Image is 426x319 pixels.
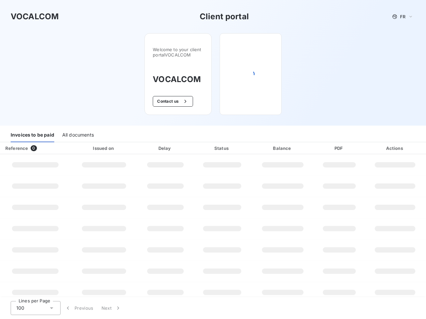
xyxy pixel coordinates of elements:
button: Next [98,301,125,315]
div: Issued on [72,145,136,152]
h3: VOCALCOM [11,11,59,23]
div: Invoices to be paid [11,128,54,142]
div: Delay [139,145,192,152]
button: Previous [61,301,98,315]
span: 0 [31,145,37,151]
h3: Client portal [200,11,249,23]
div: PDF [316,145,363,152]
div: Actions [365,145,425,152]
div: Status [194,145,250,152]
div: Balance [253,145,313,152]
h3: VOCALCOM [153,73,203,85]
button: Contact us [153,96,193,107]
span: 100 [16,305,24,311]
span: FR [400,14,405,19]
div: All documents [62,128,94,142]
div: Reference [5,146,28,151]
span: Welcome to your client portal VOCALCOM [153,47,203,57]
